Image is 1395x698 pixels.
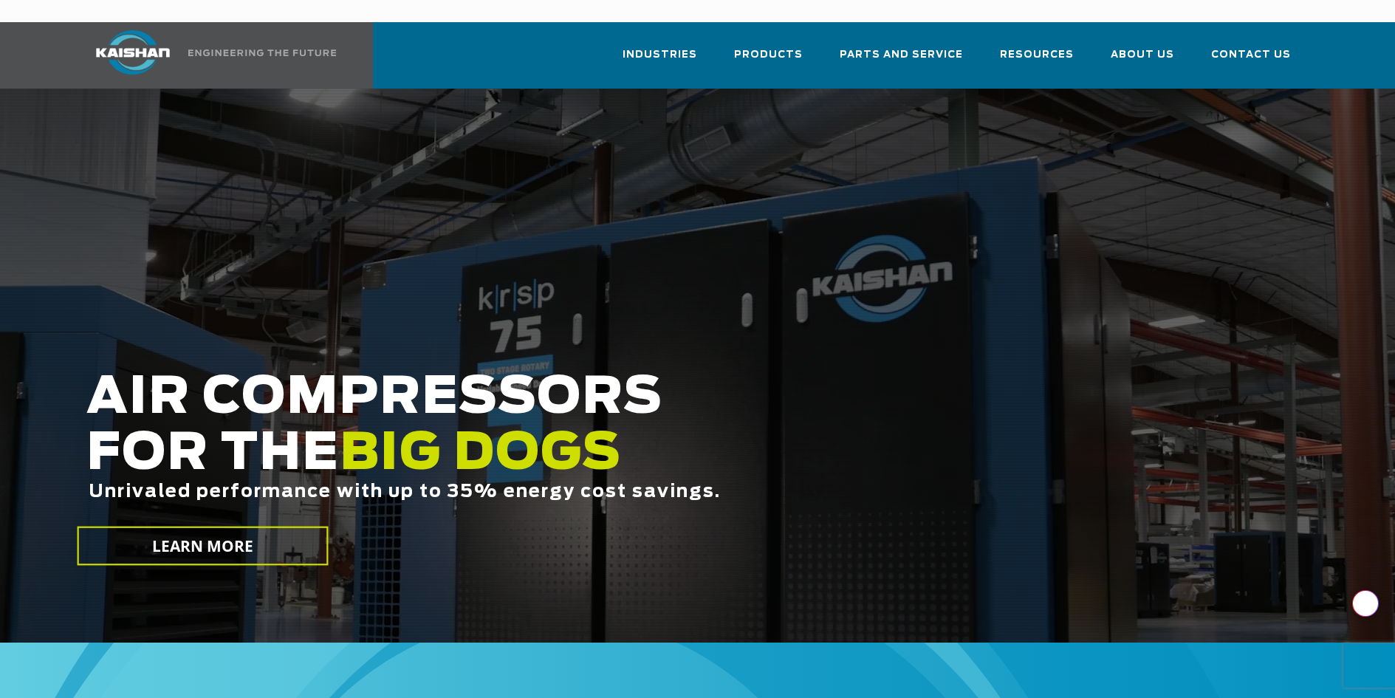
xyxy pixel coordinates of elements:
[623,47,697,64] span: Industries
[1111,47,1174,64] span: About Us
[77,527,328,566] a: LEARN MORE
[89,483,721,501] span: Unrivaled performance with up to 35% energy cost savings.
[1111,35,1174,86] a: About Us
[78,22,339,89] a: Kaishan USA
[840,35,963,86] a: Parts and Service
[86,370,1103,548] h2: AIR COMPRESSORS FOR THE
[623,35,697,86] a: Industries
[1000,35,1074,86] a: Resources
[734,35,803,86] a: Products
[78,30,188,75] img: kaishan logo
[734,47,803,64] span: Products
[1211,35,1291,86] a: Contact Us
[151,536,253,557] span: LEARN MORE
[1000,47,1074,64] span: Resources
[340,429,622,479] span: BIG DOGS
[840,47,963,64] span: Parts and Service
[1211,47,1291,64] span: Contact Us
[188,49,336,56] img: Engineering the future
